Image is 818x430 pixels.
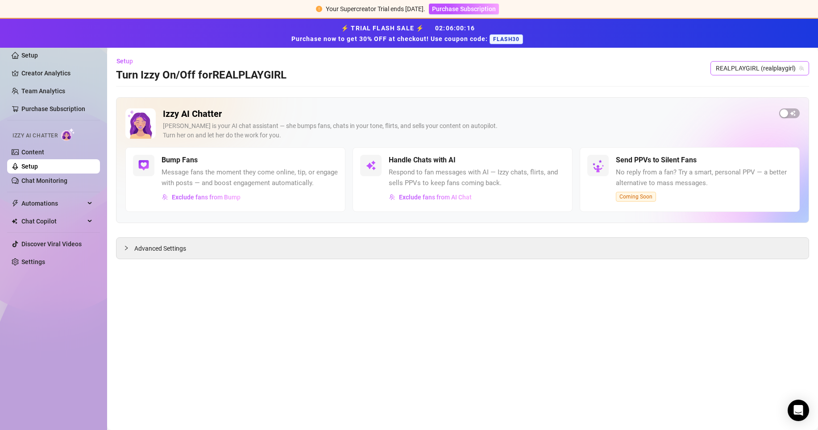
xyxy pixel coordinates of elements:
[21,258,45,265] a: Settings
[21,196,85,211] span: Automations
[21,163,38,170] a: Setup
[389,190,472,204] button: Exclude fans from AI Chat
[162,167,338,188] span: Message fans the moment they come online, tip, or engage with posts — and boost engagement automa...
[429,5,499,12] a: Purchase Subscription
[21,214,85,228] span: Chat Copilot
[134,244,186,253] span: Advanced Settings
[291,25,527,42] strong: ⚡ TRIAL FLASH SALE ⚡
[116,68,287,83] h3: Turn Izzy On/Off for REALPLAYGIRL
[389,194,395,200] img: svg%3e
[21,240,82,248] a: Discover Viral Videos
[163,108,772,120] h2: Izzy AI Chatter
[435,25,475,32] span: 02 : 06 : 00 : 16
[799,66,804,71] span: team
[592,160,606,174] img: silent-fans-ppv-o-N6Mmdf.svg
[316,6,322,12] span: exclamation-circle
[12,200,19,207] span: thunderbolt
[21,87,65,95] a: Team Analytics
[716,62,804,75] span: REALPLAYGIRL (realplaygirl)
[163,121,772,140] div: [PERSON_NAME] is your AI chat assistant — she bumps fans, chats in your tone, flirts, and sells y...
[61,128,75,141] img: AI Chatter
[490,34,523,44] span: FLASH30
[124,245,129,251] span: collapsed
[389,167,565,188] span: Respond to fan messages with AI — Izzy chats, flirts, and sells PPVs to keep fans coming back.
[616,155,697,165] h5: Send PPVs to Silent Fans
[432,5,496,12] span: Purchase Subscription
[172,194,241,201] span: Exclude fans from Bump
[21,177,67,184] a: Chat Monitoring
[138,160,149,171] img: svg%3e
[162,194,168,200] img: svg%3e
[124,243,134,253] div: collapsed
[12,218,17,224] img: Chat Copilot
[326,5,425,12] span: Your Supercreator Trial ends [DATE].
[21,105,85,112] a: Purchase Subscription
[365,160,376,171] img: svg%3e
[389,155,456,165] h5: Handle Chats with AI
[116,58,133,65] span: Setup
[21,149,44,156] a: Content
[399,194,472,201] span: Exclude fans from AI Chat
[429,4,499,14] button: Purchase Subscription
[21,52,38,59] a: Setup
[21,66,93,80] a: Creator Analytics
[12,132,58,140] span: Izzy AI Chatter
[162,190,241,204] button: Exclude fans from Bump
[788,400,809,421] div: Open Intercom Messenger
[116,54,140,68] button: Setup
[291,35,490,42] strong: Purchase now to get 30% OFF at checkout! Use coupon code:
[616,167,792,188] span: No reply from a fan? Try a smart, personal PPV — a better alternative to mass messages.
[616,192,656,202] span: Coming Soon
[125,108,156,139] img: Izzy AI Chatter
[162,155,198,165] h5: Bump Fans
